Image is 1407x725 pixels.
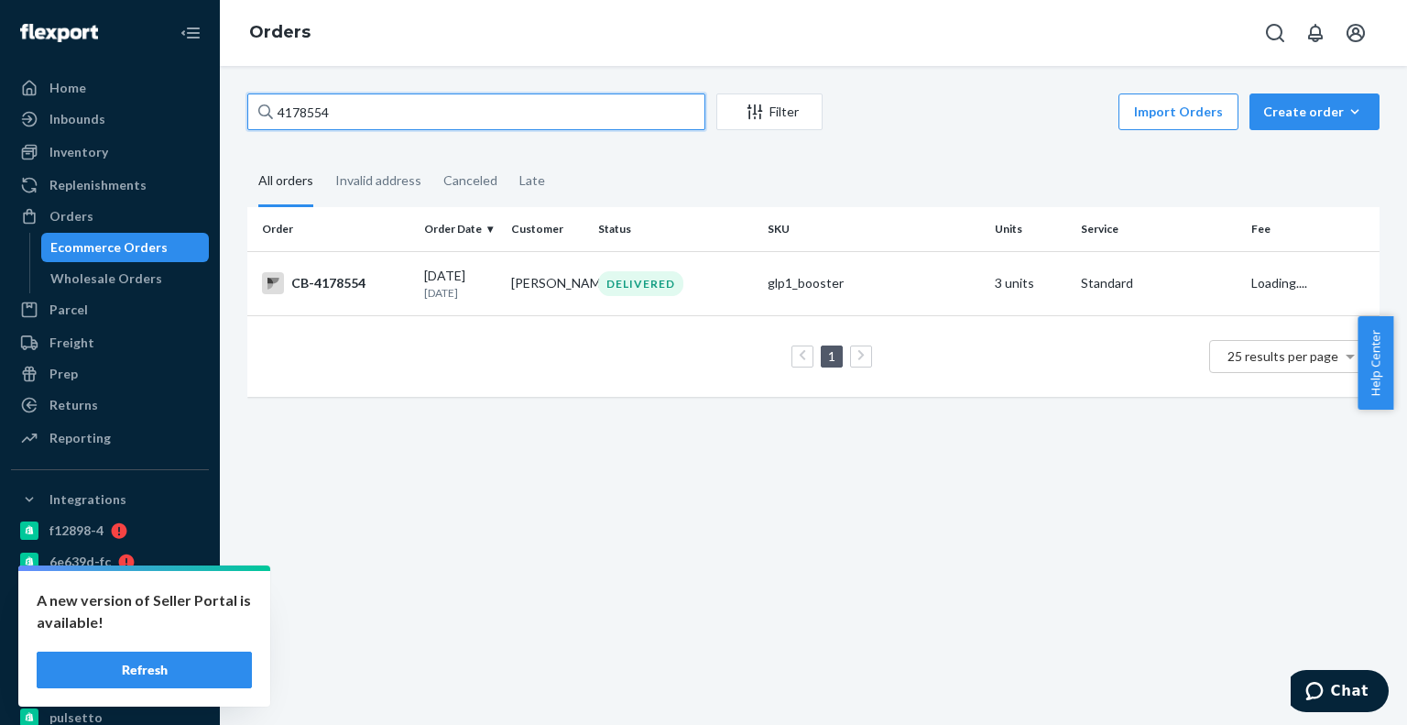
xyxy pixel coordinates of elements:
td: [PERSON_NAME] [504,251,591,315]
a: 5176b9-7b [11,610,209,639]
a: Wholesale Orders [41,264,210,293]
div: All orders [258,157,313,207]
a: Deliverr API [11,672,209,701]
a: 6e639d-fc [11,547,209,577]
td: 3 units [987,251,1074,315]
th: SKU [760,207,987,251]
img: Flexport logo [20,24,98,42]
a: gnzsuz-v5 [11,578,209,608]
div: Inbounds [49,110,105,128]
a: Home [11,73,209,103]
a: Replenishments [11,170,209,200]
a: Prep [11,359,209,389]
div: Returns [49,396,98,414]
button: Help Center [1358,316,1393,410]
div: Canceled [443,157,497,204]
a: Amazon [11,641,209,670]
td: Loading.... [1244,251,1380,315]
button: Integrations [11,485,209,514]
button: Open Search Box [1257,15,1293,51]
div: Orders [49,207,93,225]
div: Home [49,79,86,97]
th: Order [247,207,417,251]
div: Freight [49,334,94,352]
th: Order Date [417,207,504,251]
a: Inventory [11,137,209,167]
div: Parcel [49,301,88,319]
button: Create order [1249,93,1380,130]
iframe: Opens a widget where you can chat to one of our agents [1291,670,1389,716]
div: CB-4178554 [262,272,409,294]
div: Integrations [49,490,126,509]
a: Orders [249,22,311,42]
th: Units [987,207,1074,251]
div: Customer [511,221,584,236]
div: Prep [49,365,78,383]
div: Ecommerce Orders [50,238,168,257]
a: Returns [11,390,209,420]
button: Open account menu [1337,15,1374,51]
div: Wholesale Orders [50,269,162,288]
div: glp1_booster [768,274,979,292]
p: A new version of Seller Portal is available! [37,589,252,633]
div: 6e639d-fc [49,553,111,571]
p: Standard [1081,274,1236,292]
div: Replenishments [49,176,147,194]
th: Fee [1244,207,1380,251]
span: 25 results per page [1227,348,1338,364]
div: Filter [717,103,822,121]
div: Create order [1263,103,1366,121]
div: DELIVERED [598,271,683,296]
a: Parcel [11,295,209,324]
div: Late [519,157,545,204]
button: Filter [716,93,823,130]
input: Search orders [247,93,705,130]
a: Freight [11,328,209,357]
div: f12898-4 [49,522,104,540]
button: Open notifications [1297,15,1334,51]
th: Status [591,207,760,251]
button: Refresh [37,652,252,688]
div: Inventory [49,143,108,161]
a: f12898-4 [11,516,209,545]
p: [DATE] [424,285,496,301]
div: [DATE] [424,267,496,301]
div: Invalid address [335,157,421,204]
button: Close Navigation [172,15,209,51]
a: Orders [11,202,209,231]
button: Import Orders [1118,93,1238,130]
a: Ecommerce Orders [41,233,210,262]
th: Service [1074,207,1243,251]
div: Reporting [49,429,111,447]
a: Inbounds [11,104,209,134]
a: Page 1 is your current page [824,348,839,364]
a: Reporting [11,423,209,453]
ol: breadcrumbs [234,6,325,60]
